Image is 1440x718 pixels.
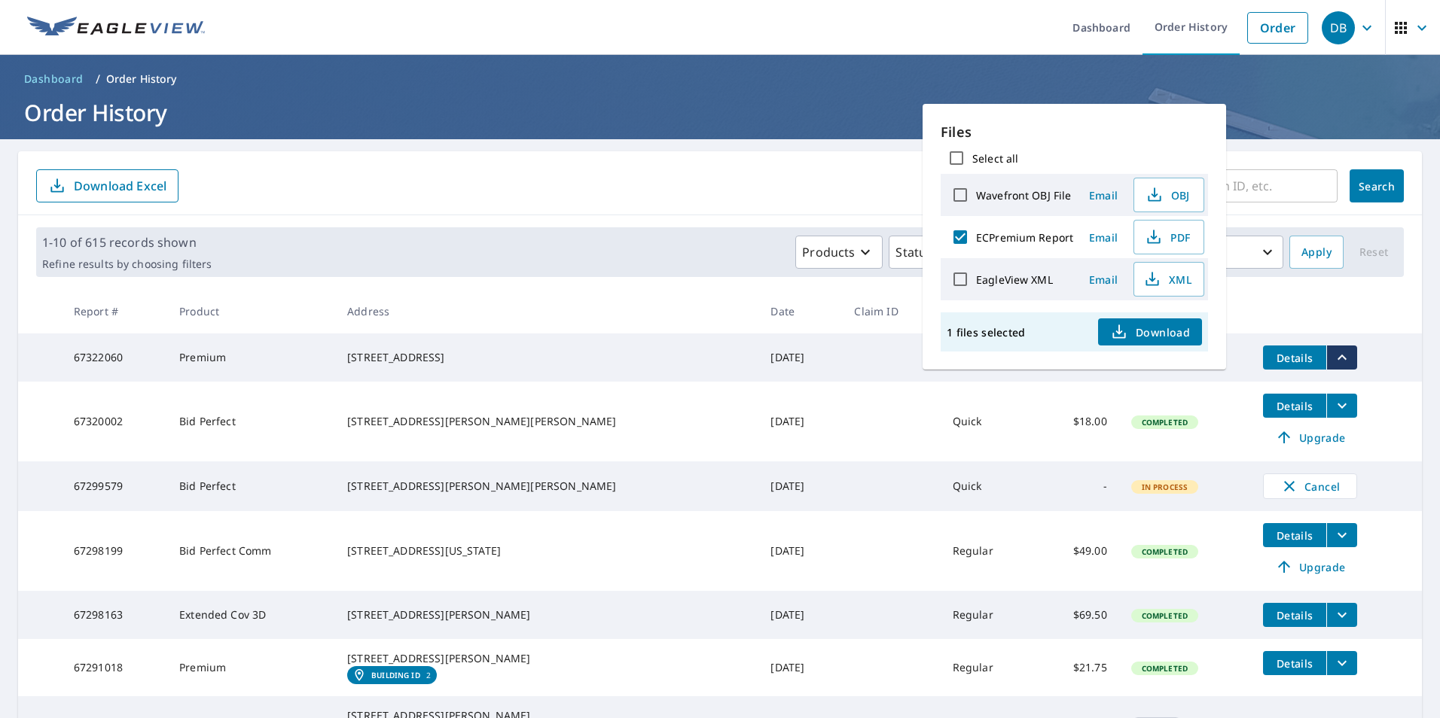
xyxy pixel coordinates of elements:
[42,233,212,251] p: 1-10 of 615 records shown
[167,591,335,639] td: Extended Cov 3D
[167,639,335,696] td: Premium
[371,671,420,680] em: Building ID
[347,607,746,622] div: [STREET_ADDRESS][PERSON_NAME]
[1272,351,1317,365] span: Details
[18,67,90,91] a: Dashboard
[1322,11,1355,44] div: DB
[1272,428,1348,446] span: Upgrade
[1143,186,1191,204] span: OBJ
[62,289,167,333] th: Report #
[802,243,855,261] p: Products
[941,511,1036,591] td: Regular
[941,639,1036,696] td: Regular
[1133,546,1197,557] span: Completed
[167,461,335,511] td: Bid Perfect
[96,70,100,88] li: /
[947,325,1025,339] p: 1 files selected
[972,151,1018,166] label: Select all
[1085,272,1121,287] span: Email
[1263,651,1326,675] button: detailsBtn-67291018
[842,289,940,333] th: Claim ID
[1133,610,1197,621] span: Completed
[976,230,1073,245] label: ECPremium Report
[62,333,167,382] td: 67322060
[1143,228,1191,246] span: PDF
[106,71,177,87] p: Order History
[1279,477,1341,495] span: Cancel
[62,511,167,591] td: 67298199
[347,651,746,666] div: [STREET_ADDRESS][PERSON_NAME]
[1350,169,1404,202] button: Search
[347,350,746,365] div: [STREET_ADDRESS]
[1272,608,1317,622] span: Details
[941,122,1208,142] p: Files
[941,591,1036,639] td: Regular
[24,71,84,87] span: Dashboard
[1036,382,1119,461] td: $18.00
[1263,394,1326,418] button: detailsBtn-67320002
[976,272,1053,287] label: EagleView XML
[167,289,335,333] th: Product
[758,382,842,461] td: [DATE]
[1133,220,1204,254] button: PDF
[758,333,842,382] td: [DATE]
[347,414,746,429] div: [STREET_ADDRESS][PERSON_NAME][PERSON_NAME]
[889,236,960,269] button: Status
[758,511,842,591] td: [DATE]
[1263,425,1357,449] a: Upgrade
[62,382,167,461] td: 67320002
[795,236,883,269] button: Products
[1133,417,1197,427] span: Completed
[758,289,842,333] th: Date
[1085,188,1121,202] span: Email
[1362,179,1392,193] span: Search
[1272,399,1317,413] span: Details
[42,257,212,271] p: Refine results by choosing filters
[1263,473,1357,499] button: Cancel
[1263,345,1326,370] button: detailsBtn-67322060
[1326,603,1357,627] button: filesDropdownBtn-67298163
[167,382,335,461] td: Bid Perfect
[1272,528,1317,543] span: Details
[1079,268,1127,291] button: Email
[335,289,758,333] th: Address
[167,333,335,382] td: Premium
[1110,323,1190,341] span: Download
[1263,555,1357,579] a: Upgrade
[1326,651,1357,675] button: filesDropdownBtn-67291018
[27,17,205,39] img: EV Logo
[976,188,1071,202] label: Wavefront OBJ File
[1143,270,1191,288] span: XML
[1263,603,1326,627] button: detailsBtn-67298163
[758,639,842,696] td: [DATE]
[1133,482,1197,492] span: In Process
[167,511,335,591] td: Bid Perfect Comm
[18,67,1422,91] nav: breadcrumb
[1036,461,1119,511] td: -
[74,178,166,194] p: Download Excel
[1036,591,1119,639] td: $69.50
[62,461,167,511] td: 67299579
[1079,184,1127,207] button: Email
[941,461,1036,511] td: Quick
[1301,243,1332,262] span: Apply
[1247,12,1308,44] a: Order
[62,591,167,639] td: 67298163
[758,591,842,639] td: [DATE]
[941,382,1036,461] td: Quick
[1326,394,1357,418] button: filesDropdownBtn-67320002
[1133,663,1197,674] span: Completed
[62,639,167,696] td: 67291018
[1085,230,1121,245] span: Email
[1036,639,1119,696] td: $21.75
[347,666,437,684] a: Building ID2
[1036,511,1119,591] td: $49.00
[36,169,178,202] button: Download Excel
[1263,523,1326,547] button: detailsBtn-67298199
[1079,226,1127,249] button: Email
[1289,236,1344,269] button: Apply
[1326,345,1357,370] button: filesDropdownBtn-67322060
[895,243,932,261] p: Status
[758,461,842,511] td: [DATE]
[347,479,746,494] div: [STREET_ADDRESS][PERSON_NAME][PERSON_NAME]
